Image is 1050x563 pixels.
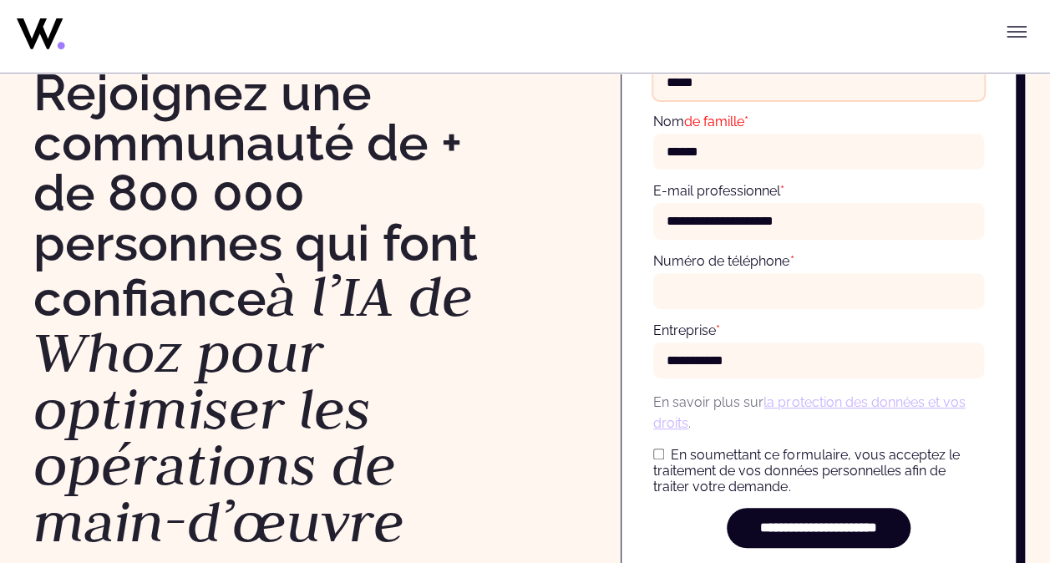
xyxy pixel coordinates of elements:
label: Numéro de téléphone [653,253,794,269]
em: à l’IA de Whoz pour optimiser les opérations de main-d’œuvre [33,259,473,558]
iframe: Chatbot [940,453,1027,540]
p: En savoir plus sur . [653,392,984,434]
a: la protection des données et vos droits [653,394,965,431]
span: En soumettant ce formulaire, vous acceptez le traitement de vos données personnelles afin de trai... [653,447,959,495]
h1: Rejoignez une communauté de + de 800 000 personnes qui font confiance [33,68,509,550]
label: Entreprise [653,322,720,338]
label: Nom [653,114,748,129]
input: En soumettant ce formulaire, vous acceptez le traitement de vos données personnelles afin de trai... [653,449,664,459]
button: Basculer le menu [1000,15,1033,48]
label: E-mail professionnel [653,183,784,199]
span: de famille* [684,114,748,129]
